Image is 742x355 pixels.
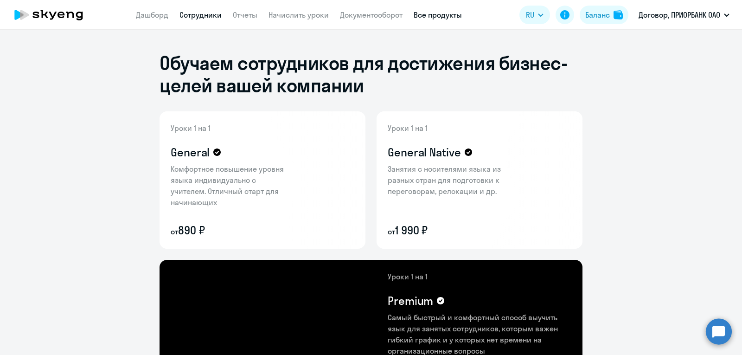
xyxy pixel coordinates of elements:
p: 1 990 ₽ [388,223,508,238]
h4: General Native [388,145,461,160]
a: Все продукты [414,10,462,19]
a: Отчеты [233,10,257,19]
small: от [171,227,178,236]
img: general-native-content-bg.png [377,111,523,249]
button: Балансbalance [580,6,628,24]
h4: General [171,145,210,160]
p: Комфортное повышение уровня языка индивидуально с учителем. Отличный старт для начинающих [171,163,291,208]
img: general-content-bg.png [160,111,299,249]
a: Документооборот [340,10,403,19]
p: Уроки 1 на 1 [388,271,571,282]
a: Сотрудники [179,10,222,19]
a: Начислить уроки [269,10,329,19]
img: balance [614,10,623,19]
h4: Premium [388,293,433,308]
p: Договор, ПРИОРБАНК ОАО [639,9,720,20]
p: Уроки 1 на 1 [171,123,291,134]
p: 890 ₽ [171,223,291,238]
h1: Обучаем сотрудников для достижения бизнес-целей вашей компании [160,52,582,97]
button: Договор, ПРИОРБАНК ОАО [634,4,734,26]
p: Уроки 1 на 1 [388,123,508,134]
div: Баланс [585,9,610,20]
button: RU [519,6,550,24]
small: от [388,227,395,236]
p: Занятия с носителями языка из разных стран для подготовки к переговорам, релокации и др. [388,163,508,197]
a: Дашборд [136,10,168,19]
span: RU [526,9,534,20]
